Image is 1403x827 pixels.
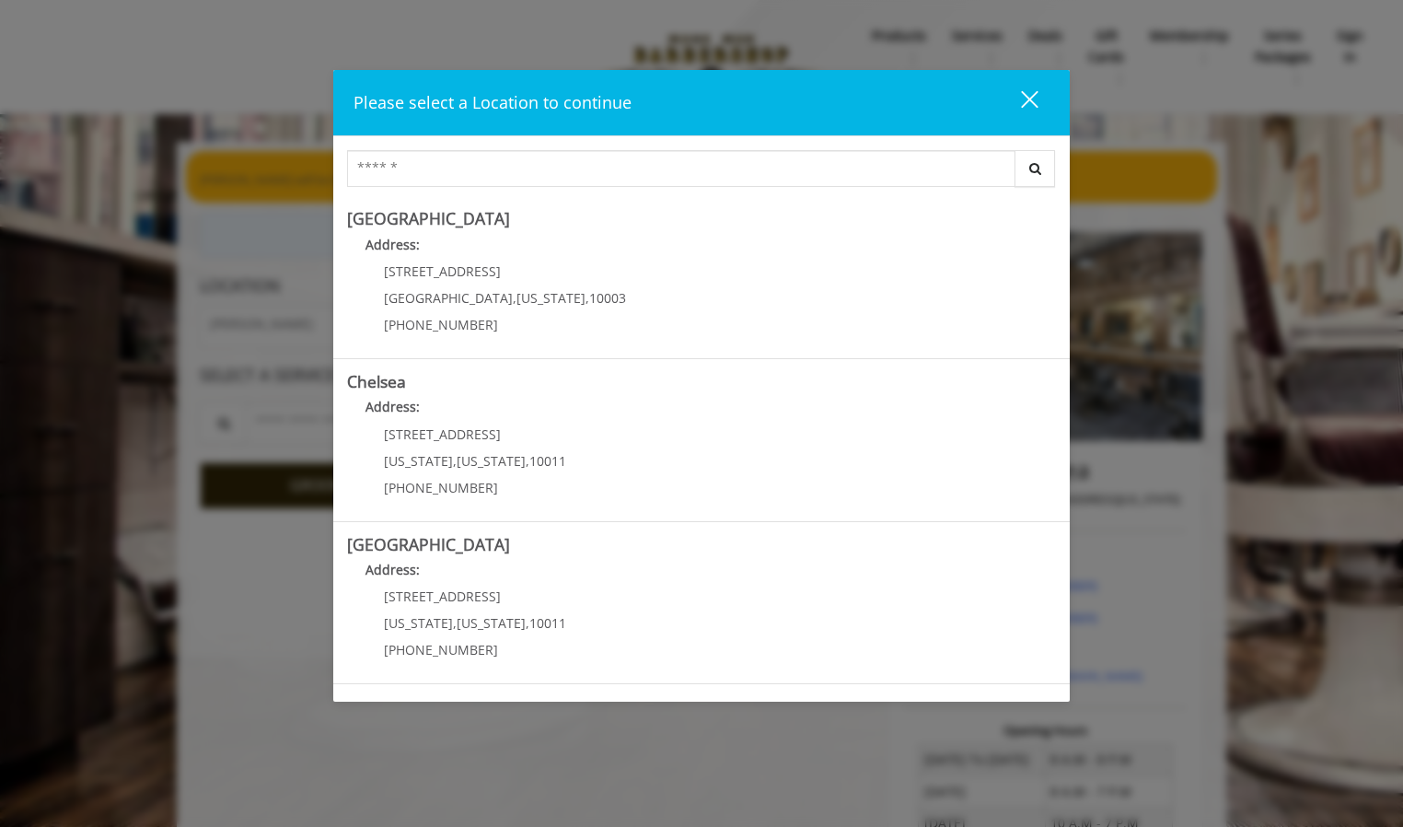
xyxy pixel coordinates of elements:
span: [PHONE_NUMBER] [384,641,498,658]
i: Search button [1025,162,1046,175]
span: [STREET_ADDRESS] [384,262,501,280]
span: [GEOGRAPHIC_DATA] [384,289,513,307]
span: 10003 [589,289,626,307]
b: Address: [365,561,420,578]
span: , [453,614,457,632]
span: 10011 [529,452,566,470]
span: , [526,614,529,632]
input: Search Center [347,150,1015,187]
span: 10011 [529,614,566,632]
span: [US_STATE] [384,614,453,632]
button: close dialog [987,84,1049,122]
span: [PHONE_NUMBER] [384,316,498,333]
b: Address: [365,398,420,415]
b: Address: [365,236,420,253]
span: Please select a Location to continue [354,91,632,113]
div: close dialog [1000,89,1037,117]
span: [STREET_ADDRESS] [384,588,501,605]
span: [US_STATE] [384,452,453,470]
span: [US_STATE] [457,452,526,470]
span: , [513,289,516,307]
span: , [586,289,589,307]
b: Chelsea [347,370,406,392]
b: [GEOGRAPHIC_DATA] [347,533,510,555]
span: [STREET_ADDRESS] [384,425,501,443]
span: [PHONE_NUMBER] [384,479,498,496]
b: [GEOGRAPHIC_DATA] [347,207,510,229]
span: , [526,452,529,470]
span: [US_STATE] [516,289,586,307]
span: [US_STATE] [457,614,526,632]
span: , [453,452,457,470]
div: Center Select [347,150,1056,196]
